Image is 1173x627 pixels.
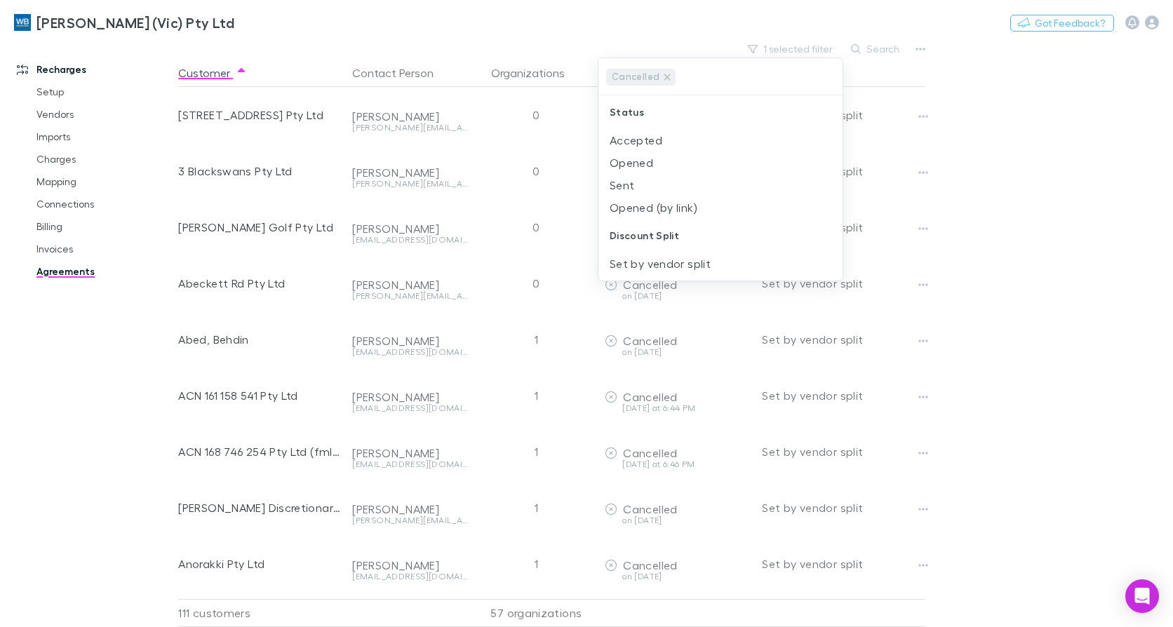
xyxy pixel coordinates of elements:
[598,219,843,252] div: Discount Split
[598,95,843,129] div: Status
[1125,579,1159,613] div: Open Intercom Messenger
[598,252,843,275] li: Set by vendor split
[607,69,664,85] span: Cancelled
[598,151,843,174] li: Opened
[598,129,843,151] li: Accepted
[598,196,843,219] li: Opened (by link)
[606,69,676,86] div: Cancelled
[598,174,843,196] li: Sent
